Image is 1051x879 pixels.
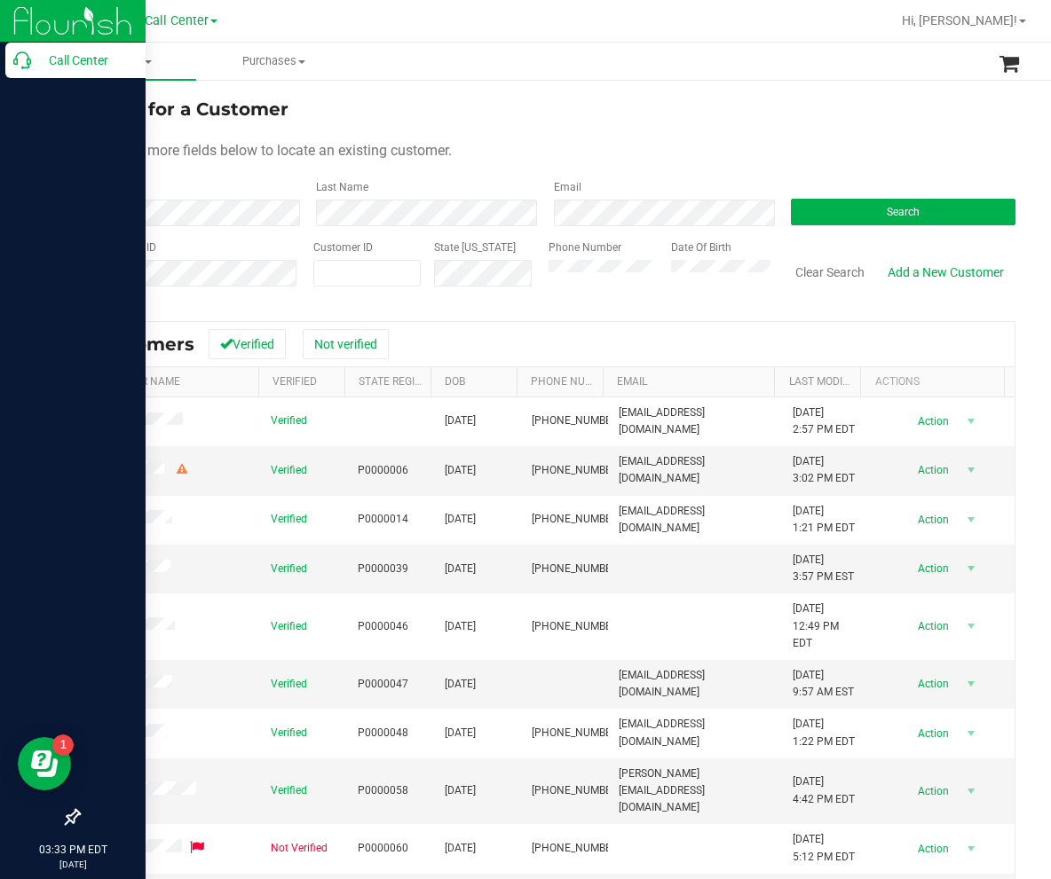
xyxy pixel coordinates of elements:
span: Search for a Customer [78,98,288,120]
span: [EMAIL_ADDRESS][DOMAIN_NAME] [619,453,771,487]
span: [DATE] 1:21 PM EDT [793,503,855,537]
span: select [960,556,982,581]
span: Action [902,458,960,483]
span: P0000046 [358,618,408,635]
div: Actions [875,375,998,388]
span: Verified [271,725,307,742]
span: Use one or more fields below to locate an existing customer. [78,142,452,159]
span: [PHONE_NUMBER] [532,618,620,635]
span: [EMAIL_ADDRESS][DOMAIN_NAME] [619,404,771,438]
span: [DATE] 5:12 PM EDT [793,831,855,865]
label: State [US_STATE] [434,239,516,255]
span: Search [887,206,920,218]
p: 03:33 PM EDT [8,842,138,858]
div: Warning - Level 2 [174,461,190,478]
span: [DATE] 12:49 PM EDT [793,600,858,652]
span: Action [902,721,960,746]
label: Phone Number [549,239,621,255]
span: [PHONE_NUMBER] [532,782,620,799]
span: select [960,614,982,639]
span: Action [902,556,960,581]
span: P0000006 [358,462,408,479]
div: Flagged for deletion [187,839,207,856]
inline-svg: Call Center [13,51,31,69]
span: [DATE] 3:02 PM EDT [793,453,855,487]
span: [PHONE_NUMBER] [532,412,620,429]
span: [PERSON_NAME][EMAIL_ADDRESS][DOMAIN_NAME] [619,765,771,817]
label: Last Name [316,179,368,195]
span: [DATE] 2:57 PM EDT [793,404,855,438]
a: Last Modified [789,375,865,388]
button: Clear Search [784,257,876,287]
span: Action [902,779,960,804]
span: select [960,507,982,532]
label: Customer ID [313,239,373,255]
button: Verified [209,329,286,359]
label: Date Of Birth [671,239,731,255]
span: select [960,721,982,746]
span: [PHONE_NUMBER] [532,840,620,857]
span: [DATE] 9:57 AM EST [793,667,854,701]
a: Verified [273,375,317,388]
span: [DATE] [445,511,476,528]
button: Search [791,199,1015,225]
span: [PHONE_NUMBER] [532,561,620,577]
span: [DATE] 3:57 PM EST [793,552,854,585]
span: select [960,836,982,861]
span: select [960,671,982,696]
span: P0000058 [358,782,408,799]
span: [DATE] [445,676,476,693]
span: [EMAIL_ADDRESS][DOMAIN_NAME] [619,503,771,537]
span: Hi, [PERSON_NAME]! [902,13,1017,27]
span: Verified [271,618,307,635]
iframe: Resource center unread badge [52,734,74,756]
span: [DATE] 1:22 PM EDT [793,716,855,750]
a: Phone Number [531,375,612,388]
span: Verified [271,676,307,693]
p: Call Center [31,50,138,71]
span: select [960,458,982,483]
span: Action [902,507,960,532]
span: [DATE] [445,412,476,429]
span: Verified [271,412,307,429]
span: [DATE] 4:42 PM EDT [793,773,855,807]
span: Purchases [197,53,349,69]
span: Action [902,836,960,861]
span: Not Verified [271,840,328,857]
span: P0000048 [358,725,408,742]
label: Email [554,179,581,195]
a: DOB [445,375,465,388]
span: Action [902,409,960,434]
span: select [960,779,982,804]
span: Call Center [145,13,209,28]
span: Action [902,671,960,696]
span: [DATE] [445,782,476,799]
button: Not verified [303,329,389,359]
a: Purchases [196,43,350,80]
span: Action [902,614,960,639]
a: Add a New Customer [876,257,1015,287]
span: [PHONE_NUMBER] [532,511,620,528]
span: Verified [271,511,307,528]
span: [EMAIL_ADDRESS][DOMAIN_NAME] [619,716,771,750]
span: P0000047 [358,676,408,693]
span: P0000014 [358,511,408,528]
span: [DATE] [445,561,476,577]
span: [DATE] [445,840,476,857]
span: P0000060 [358,840,408,857]
span: Verified [271,782,307,799]
span: select [960,409,982,434]
p: [DATE] [8,858,138,871]
iframe: Resource center [18,737,71,790]
span: [DATE] [445,462,476,479]
a: State Registry Id [359,375,452,388]
span: [PHONE_NUMBER] [532,725,620,742]
span: [PHONE_NUMBER] [532,462,620,479]
span: P0000039 [358,561,408,577]
span: Verified [271,462,307,479]
a: Email [617,375,647,388]
span: [DATE] [445,725,476,742]
span: Verified [271,561,307,577]
span: [DATE] [445,618,476,635]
